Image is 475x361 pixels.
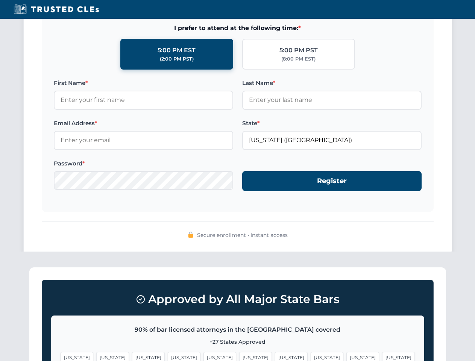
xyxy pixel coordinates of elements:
[242,79,422,88] label: Last Name
[242,119,422,128] label: State
[61,325,415,335] p: 90% of bar licensed attorneys in the [GEOGRAPHIC_DATA] covered
[242,171,422,191] button: Register
[54,91,233,109] input: Enter your first name
[54,119,233,128] label: Email Address
[242,131,422,150] input: Florida (FL)
[61,338,415,346] p: +27 States Approved
[242,91,422,109] input: Enter your last name
[197,231,288,239] span: Secure enrollment • Instant access
[188,232,194,238] img: 🔒
[54,23,422,33] span: I prefer to attend at the following time:
[54,131,233,150] input: Enter your email
[11,4,101,15] img: Trusted CLEs
[54,159,233,168] label: Password
[158,46,196,55] div: 5:00 PM EST
[279,46,318,55] div: 5:00 PM PST
[54,79,233,88] label: First Name
[281,55,316,63] div: (8:00 PM EST)
[51,289,424,309] h3: Approved by All Major State Bars
[160,55,194,63] div: (2:00 PM PST)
